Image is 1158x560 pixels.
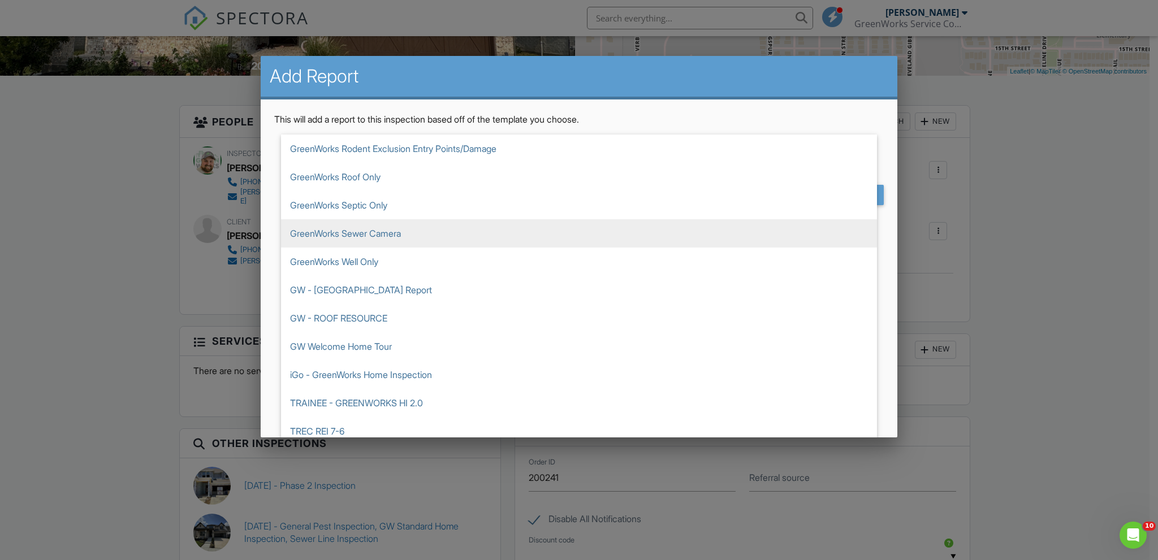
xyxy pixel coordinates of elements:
[281,361,877,389] span: iGo - GreenWorks Home Inspection
[1143,522,1156,531] span: 10
[281,276,877,304] span: GW - [GEOGRAPHIC_DATA] Report
[1120,522,1147,549] iframe: Intercom live chat
[281,191,877,219] span: GreenWorks Septic Only
[281,163,877,191] span: GreenWorks Roof Only
[281,389,877,417] span: TRAINEE - GREENWORKS HI 2.0
[281,417,877,445] span: TREC REI 7-6
[270,65,888,88] h2: Add Report
[281,332,877,361] span: GW Welcome Home Tour
[281,248,877,276] span: GreenWorks Well Only
[281,134,877,163] span: GreenWorks Rodent Exclusion Entry Points/Damage
[281,219,877,248] span: GreenWorks Sewer Camera
[281,304,877,332] span: GW - ROOF RESOURCE
[274,113,884,125] p: This will add a report to this inspection based off of the template you choose.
